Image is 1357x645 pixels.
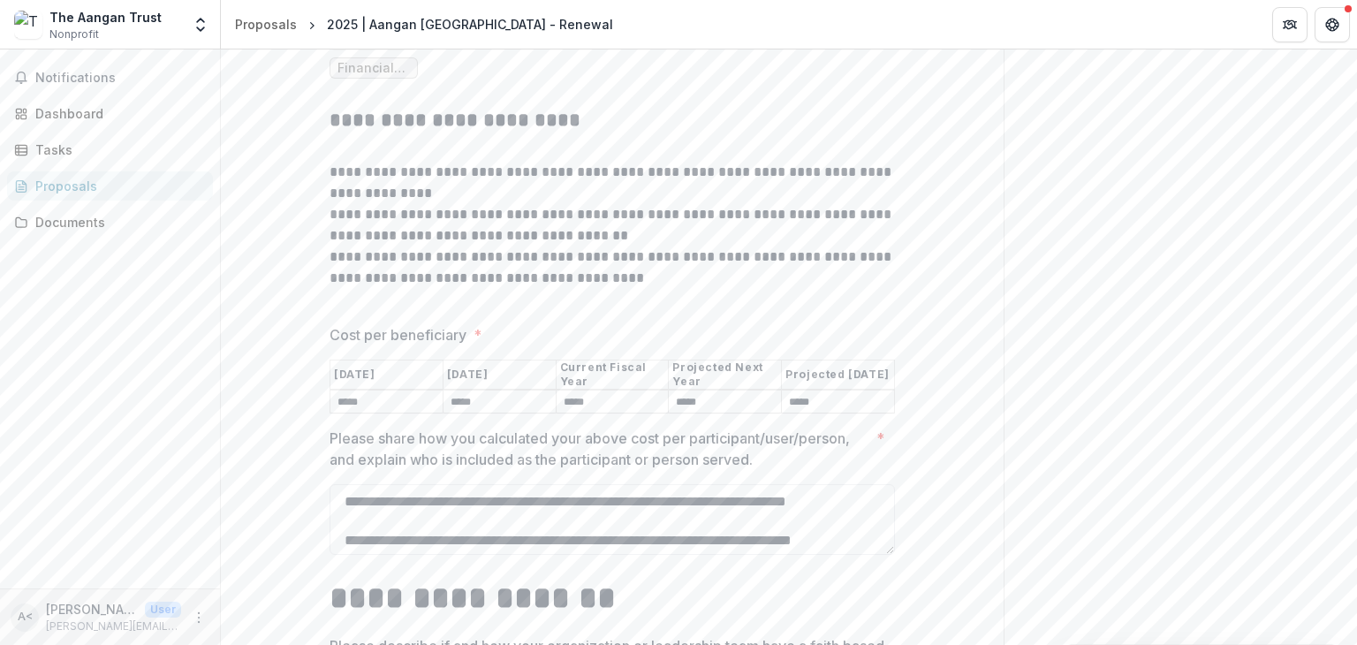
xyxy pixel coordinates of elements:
a: Dashboard [7,99,213,128]
p: [PERSON_NAME] <[PERSON_NAME][EMAIL_ADDRESS][DOMAIN_NAME]> <[PERSON_NAME][EMAIL_ADDRESS][DOMAIN_NA... [46,600,138,618]
a: Proposals [7,171,213,201]
div: Proposals [235,15,297,34]
span: Notifications [35,71,206,86]
div: Documents [35,213,199,231]
button: More [188,607,209,628]
nav: breadcrumb [228,11,620,37]
a: Proposals [228,11,304,37]
div: Tasks [35,140,199,159]
button: Open entity switcher [188,7,213,42]
div: 2025 | Aangan [GEOGRAPHIC_DATA] - Renewal [327,15,613,34]
button: Partners [1272,7,1308,42]
a: Documents [7,208,213,237]
p: Please share how you calculated your above cost per participant/user/person, and explain who is i... [330,428,869,470]
div: Proposals [35,177,199,195]
p: Cost per beneficiary [330,324,466,345]
p: User [145,602,181,618]
div: Dashboard [35,104,199,123]
div: Atiya Bose <atiya@aanganindia.org> <atiya@aanganindia.org> [18,611,33,623]
span: Nonprofit [49,27,99,42]
div: The Aangan Trust [49,8,162,27]
th: [DATE] [330,360,443,390]
th: Current Fiscal Year [556,360,669,390]
span: Financial Data.xlsx [337,61,410,76]
p: [PERSON_NAME][EMAIL_ADDRESS][DOMAIN_NAME] [46,618,181,634]
th: [DATE] [443,360,556,390]
th: Projected [DATE] [782,360,895,390]
a: Tasks [7,135,213,164]
button: Get Help [1315,7,1350,42]
button: Notifications [7,64,213,92]
th: Projected Next Year [669,360,782,390]
img: The Aangan Trust [14,11,42,39]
